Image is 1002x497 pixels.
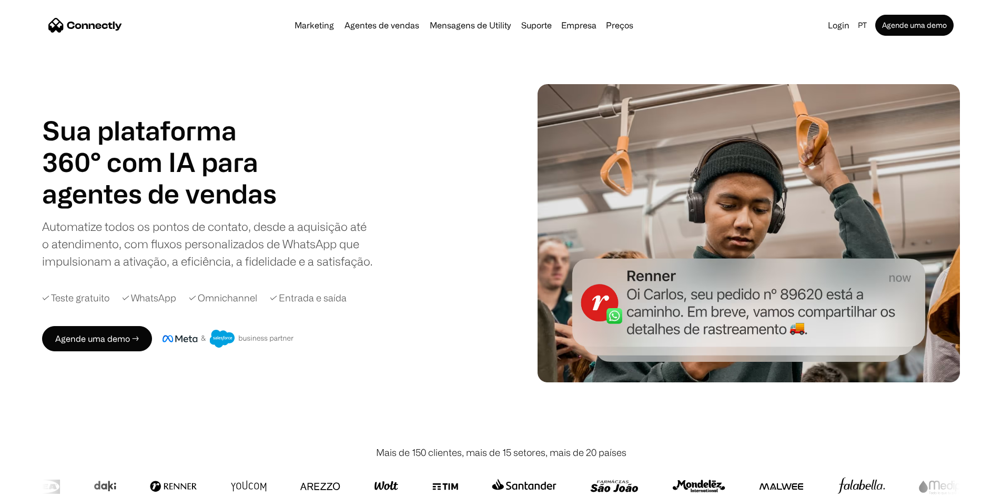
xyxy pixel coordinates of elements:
[290,21,338,29] a: Marketing
[426,21,515,29] a: Mensagens de Utility
[11,478,63,493] aside: Language selected: Português (Brasil)
[602,21,637,29] a: Preços
[122,291,176,305] div: ✓ WhatsApp
[189,291,257,305] div: ✓ Omnichannel
[517,21,556,29] a: Suporte
[858,18,867,33] div: pt
[48,17,122,33] a: home
[270,291,347,305] div: ✓ Entrada e saída
[376,445,626,460] div: Mais de 150 clientes, mais de 15 setores, mais de 20 países
[163,330,294,348] img: Meta e crachá de parceiro de negócios do Salesforce.
[42,115,284,178] h1: Sua plataforma 360° com IA para
[42,218,373,270] div: Automatize todos os pontos de contato, desde a aquisição até o atendimento, com fluxos personaliz...
[42,178,284,209] div: carousel
[340,21,423,29] a: Agentes de vendas
[42,291,109,305] div: ✓ Teste gratuito
[42,178,284,209] div: 1 of 4
[42,178,284,209] h1: agentes de vendas
[558,18,600,33] div: Empresa
[824,18,854,33] a: Login
[875,15,954,36] a: Agende uma demo
[21,479,63,493] ul: Language list
[42,326,152,351] a: Agende uma demo →
[561,18,596,33] div: Empresa
[854,18,873,33] div: pt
